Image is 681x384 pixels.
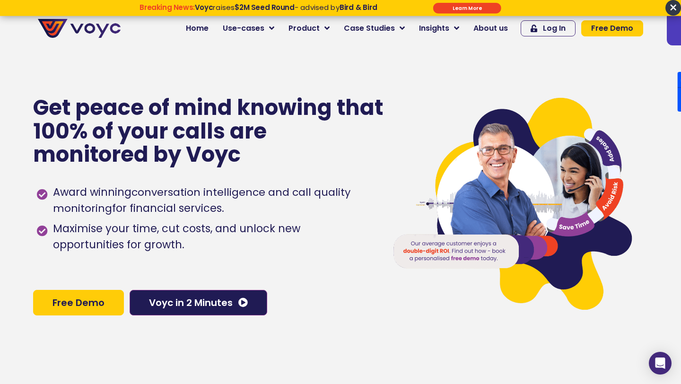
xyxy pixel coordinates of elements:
h1: conversation intelligence and call quality monitoring [53,185,350,216]
a: Log In [521,20,576,36]
span: Maximise your time, cut costs, and unlock new opportunities for growth. [51,221,374,253]
strong: $2M Seed Round [235,2,295,12]
span: Insights [419,23,449,34]
span: Use-cases [223,23,264,34]
img: voyc-full-logo [38,19,121,38]
a: Case Studies [337,19,412,38]
a: Voyc in 2 Minutes [130,290,267,315]
span: Log In [543,25,566,32]
a: Product [281,19,337,38]
span: Home [186,23,209,34]
span: Case Studies [344,23,395,34]
a: Free Demo [581,20,643,36]
span: Product [288,23,320,34]
div: Submit [433,3,501,14]
div: Breaking News: Voyc raises $2M Seed Round - advised by Bird & Bird [104,3,413,20]
span: raises - advised by [195,2,377,12]
strong: Voyc [195,2,213,12]
span: Free Demo [52,298,105,307]
a: About us [466,19,515,38]
span: Award winning for financial services. [51,184,374,217]
span: Voyc in 2 Minutes [149,298,233,307]
a: Free Demo [33,290,124,315]
p: Get peace of mind knowing that 100% of your calls are monitored by Voyc [33,96,384,166]
a: Use-cases [216,19,281,38]
div: Open Intercom Messenger [649,352,672,375]
a: Insights [412,19,466,38]
span: About us [473,23,508,34]
strong: Breaking News: [140,2,195,12]
a: Home [179,19,216,38]
strong: Bird & Bird [340,2,377,12]
span: Free Demo [591,25,633,32]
